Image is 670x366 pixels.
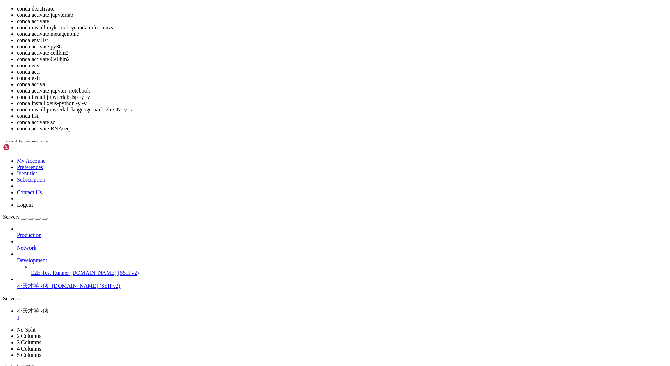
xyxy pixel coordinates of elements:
[106,56,112,62] span: 实
[17,94,667,100] li: conda install jupyterlab-lsp -y -v
[153,62,159,68] span: 需
[141,50,147,56] span: 给
[147,56,153,62] span: 实
[18,45,23,50] span: 老
[130,56,136,62] span: 免
[159,56,165,62] span: 卡
[76,39,82,45] span: 了
[31,270,69,276] span: E2E Test Runner
[3,27,579,33] x-row: * Support: [URL][DOMAIN_NAME]
[230,45,236,50] span: 节
[94,50,100,56] span: 新
[147,45,153,50] span: 节
[88,56,94,62] span: 接
[136,45,142,50] span: 当
[165,45,171,50] span: 源
[189,50,194,56] span: 点
[18,33,23,39] span: 使
[47,33,53,39] span: 共
[298,39,304,45] span: ；
[17,50,667,56] li: conda activate cellbin2
[212,45,218,50] span: 到
[17,170,38,176] a: Identities
[153,45,159,50] span: 点
[118,56,124,62] span: ，
[112,50,118,56] span: ，
[17,56,667,62] li: conda activate Cellbin2
[159,39,165,45] span: 一
[36,104,151,110] span: [PERSON_NAME]@shpc-3013-instance-WdVjVGM5
[17,62,667,69] li: conda env
[31,270,667,276] a: E2E Test Runner [DOMAIN_NAME] (SSH v2)
[17,31,667,37] li: conda activate metagenome
[124,45,130,50] span: 如
[35,62,41,68] span: 线
[23,45,29,50] span: 师
[17,245,36,251] span: Network
[20,80,135,86] span: [PERSON_NAME]@shpc-3013-instance-WdVjVGM5
[41,62,47,68] span: 程
[53,45,59,50] span: 注
[17,283,667,290] a: 小天才学习机 [DOMAIN_NAME] (SSH v2)
[3,86,579,92] x-row: (jupyterlab) : $
[17,158,45,164] a: My Account
[177,50,183,56] span: 成
[124,50,130,56] span: 借
[100,62,106,68] span: 致
[70,270,139,276] span: [DOMAIN_NAME] (SSH v2)
[3,134,579,140] x-row: (metagenome) : $
[12,62,18,68] span: 要
[242,45,248,50] span: 使
[35,39,41,45] span: 件
[94,39,100,45] span: 候
[194,62,200,68] span: 点
[64,33,70,39] span: 务
[136,50,142,56] span: 号
[230,62,236,68] span: 启
[36,92,151,98] span: [PERSON_NAME]@shpc-3013-instance-WdVjVGM5
[112,56,118,62] span: 例
[165,39,171,45] span: 区
[130,45,136,50] span: 果
[29,56,35,62] span: 务
[47,45,53,50] span: 要
[304,39,310,45] span: 二
[200,50,206,56] span: 源
[23,56,29,62] span: 任
[230,50,236,56] span: 人
[194,50,200,56] span: 资
[17,257,47,263] span: Development
[41,33,47,39] span: 云
[17,12,667,18] li: conda activate jupyterlab
[6,50,12,56] span: 计
[136,39,142,45] span: 用
[130,62,136,68] span: 崩
[316,39,322,45] span: ：
[124,62,130,68] span: 源
[29,33,35,39] span: 西
[17,37,667,43] li: conda env list
[310,39,316,45] span: 区
[17,189,42,195] a: Contact Us
[17,315,667,321] div: 
[23,62,29,68] span: 直
[17,283,50,289] span: 小天才学习机
[35,33,41,39] span: 柚
[41,39,47,45] span: 或
[52,283,121,289] span: [DOMAIN_NAME] (SSH v2)
[153,50,159,56] span: 人
[29,62,35,68] span: 大
[183,45,189,50] span: ，
[17,251,667,276] li: Development
[59,56,65,62] span: ，
[17,202,33,208] a: Logout
[47,56,53,62] span: 程
[3,104,579,110] x-row: (jupyterlab) : $
[100,39,106,45] span: ，
[212,50,218,56] span: 足
[41,45,47,50] span: 中
[17,308,667,321] a: 小天才学习机
[136,56,142,62] span: 导
[88,39,94,45] span: 时
[106,62,112,68] span: 节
